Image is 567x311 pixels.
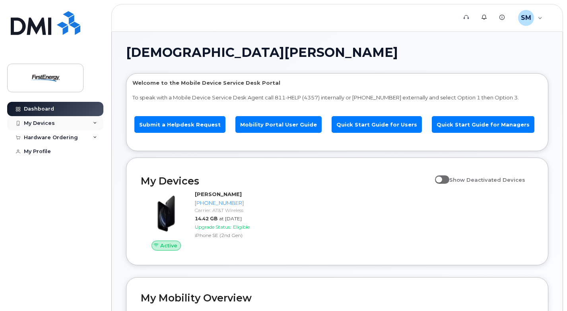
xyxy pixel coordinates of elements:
[141,292,534,304] h2: My Mobility Overview
[195,207,262,214] div: Carrier: AT&T Wireless
[160,242,177,249] span: Active
[435,172,441,179] input: Show Deactivated Devices
[126,47,398,58] span: [DEMOGRAPHIC_DATA][PERSON_NAME]
[195,224,231,230] span: Upgrade Status:
[233,224,250,230] span: Eligible
[134,116,225,133] a: Submit a Helpdesk Request
[132,94,542,101] p: To speak with a Mobile Device Service Desk Agent call 811-HELP (4357) internally or [PHONE_NUMBER...
[195,216,217,222] span: 14.42 GB
[195,232,262,239] div: iPhone SE (2nd Gen)
[449,177,525,183] span: Show Deactivated Devices
[532,276,561,305] iframe: Messenger Launcher
[432,116,534,133] a: Quick Start Guide for Managers
[195,191,242,197] strong: [PERSON_NAME]
[141,175,431,187] h2: My Devices
[219,216,242,222] span: at [DATE]
[332,116,422,133] a: Quick Start Guide for Users
[141,190,265,251] a: Active[PERSON_NAME][PHONE_NUMBER]Carrier: AT&T Wireless14.42 GBat [DATE]Upgrade Status:EligibleiP...
[147,194,185,233] img: image20231002-3703462-1mz9tax.jpeg
[195,199,262,207] div: [PHONE_NUMBER]
[132,79,542,87] p: Welcome to the Mobile Device Service Desk Portal
[235,116,322,133] a: Mobility Portal User Guide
